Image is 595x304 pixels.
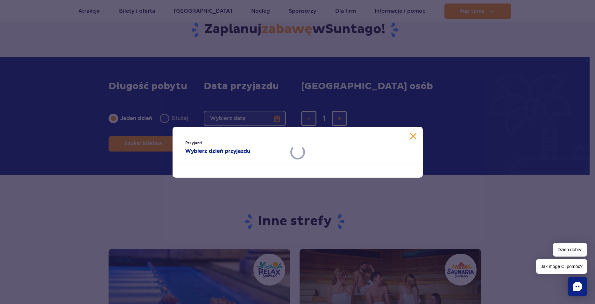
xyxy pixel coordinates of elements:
[553,243,587,257] span: Dzień dobry!
[410,133,416,139] button: Zamknij kalendarz
[568,277,587,296] div: Chat
[536,259,587,274] span: Jak mogę Ci pomóc?
[185,140,285,146] span: Przyjazd
[185,147,285,155] strong: Wybierz dzień przyjazdu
